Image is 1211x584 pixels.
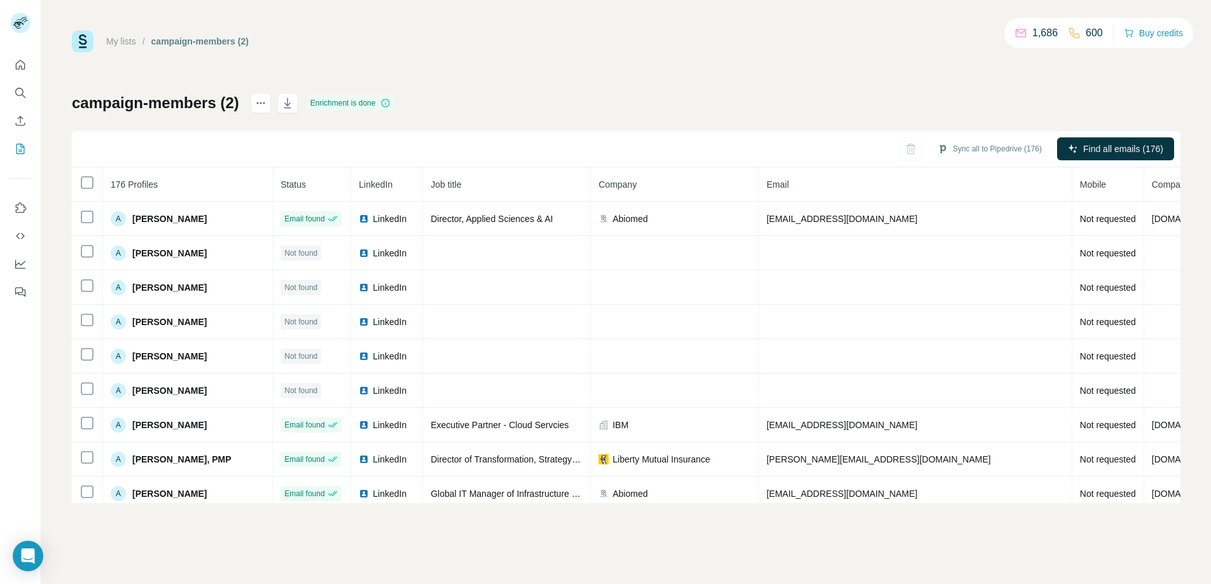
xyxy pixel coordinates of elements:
[431,420,569,430] span: Executive Partner - Cloud Servcies
[359,179,392,190] span: LinkedIn
[1057,137,1174,160] button: Find all emails (176)
[132,281,207,294] span: [PERSON_NAME]
[431,214,553,224] span: Director, Applied Sciences & AI
[132,453,232,466] span: [PERSON_NAME], PMP
[111,383,126,398] div: A
[373,316,406,328] span: LinkedIn
[284,316,317,328] span: Not found
[111,452,126,467] div: A
[284,213,324,225] span: Email found
[359,282,369,293] img: LinkedIn logo
[766,214,917,224] span: [EMAIL_ADDRESS][DOMAIN_NAME]
[1080,214,1136,224] span: Not requested
[10,281,31,303] button: Feedback
[10,197,31,219] button: Use Surfe on LinkedIn
[431,179,461,190] span: Job title
[10,253,31,275] button: Dashboard
[612,419,628,431] span: IBM
[373,487,406,500] span: LinkedIn
[766,454,990,464] span: [PERSON_NAME][EMAIL_ADDRESS][DOMAIN_NAME]
[599,214,609,224] img: company-logo
[929,139,1051,158] button: Sync all to Pipedrive (176)
[612,453,710,466] span: Liberty Mutual Insurance
[1080,386,1136,396] span: Not requested
[612,487,647,500] span: Abiomed
[111,211,126,226] div: A
[373,212,406,225] span: LinkedIn
[599,179,637,190] span: Company
[284,488,324,499] span: Email found
[359,420,369,430] img: LinkedIn logo
[111,417,126,433] div: A
[142,35,145,48] li: /
[373,419,406,431] span: LinkedIn
[359,248,369,258] img: LinkedIn logo
[612,212,647,225] span: Abiomed
[284,247,317,259] span: Not found
[359,489,369,499] img: LinkedIn logo
[359,214,369,224] img: LinkedIn logo
[766,489,917,499] span: [EMAIL_ADDRESS][DOMAIN_NAME]
[106,36,136,46] a: My lists
[10,137,31,160] button: My lists
[1080,282,1136,293] span: Not requested
[1032,25,1058,41] p: 1,686
[599,454,609,464] img: company-logo
[284,351,317,362] span: Not found
[10,81,31,104] button: Search
[1080,317,1136,327] span: Not requested
[111,246,126,261] div: A
[599,489,609,499] img: company-logo
[111,179,158,190] span: 176 Profiles
[284,454,324,465] span: Email found
[359,351,369,361] img: LinkedIn logo
[284,419,324,431] span: Email found
[132,316,207,328] span: [PERSON_NAME]
[132,350,207,363] span: [PERSON_NAME]
[132,384,207,397] span: [PERSON_NAME]
[132,247,207,260] span: [PERSON_NAME]
[111,486,126,501] div: A
[280,179,306,190] span: Status
[1080,420,1136,430] span: Not requested
[1080,489,1136,499] span: Not requested
[111,314,126,330] div: A
[1083,143,1163,155] span: Find all emails (176)
[1124,24,1183,42] button: Buy credits
[132,212,207,225] span: [PERSON_NAME]
[10,53,31,76] button: Quick start
[151,35,249,48] div: campaign-members (2)
[284,282,317,293] span: Not found
[72,31,93,52] img: Surfe Logo
[132,487,207,500] span: [PERSON_NAME]
[251,93,271,113] button: actions
[359,386,369,396] img: LinkedIn logo
[10,225,31,247] button: Use Surfe API
[1080,454,1136,464] span: Not requested
[10,109,31,132] button: Enrich CSV
[431,454,623,464] span: Director of Transformation, Strategy and Delivery
[373,453,406,466] span: LinkedIn
[111,280,126,295] div: A
[431,489,621,499] span: Global IT Manager of Infrastructure and DevOps
[373,247,406,260] span: LinkedIn
[1080,248,1136,258] span: Not requested
[766,179,789,190] span: Email
[307,95,395,111] div: Enrichment is done
[373,281,406,294] span: LinkedIn
[373,350,406,363] span: LinkedIn
[359,454,369,464] img: LinkedIn logo
[132,419,207,431] span: [PERSON_NAME]
[359,317,369,327] img: LinkedIn logo
[111,349,126,364] div: A
[1086,25,1103,41] p: 600
[1080,179,1106,190] span: Mobile
[284,385,317,396] span: Not found
[13,541,43,571] div: Open Intercom Messenger
[1080,351,1136,361] span: Not requested
[373,384,406,397] span: LinkedIn
[766,420,917,430] span: [EMAIL_ADDRESS][DOMAIN_NAME]
[72,93,239,113] h1: campaign-members (2)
